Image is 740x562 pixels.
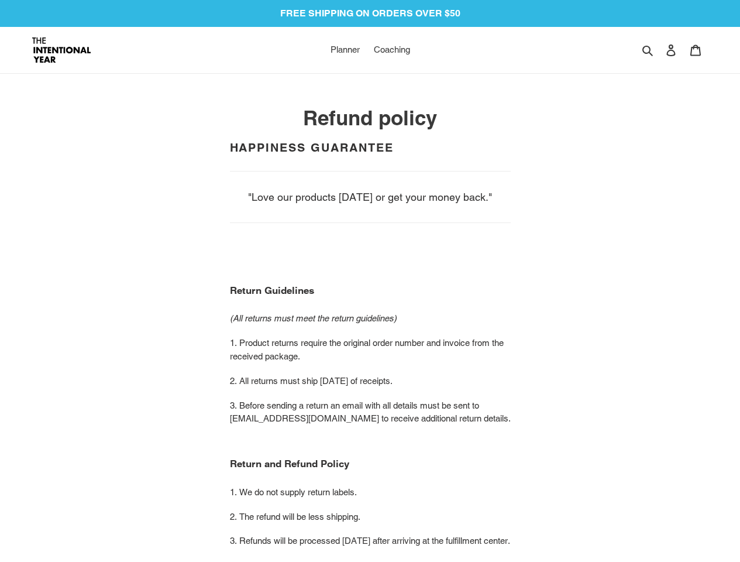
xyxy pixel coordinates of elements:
h1: Refund policy [230,106,511,131]
em: (All returns must meet the return guidelines) [230,313,397,323]
strong: Happiness Guarantee [230,140,394,155]
p: 3. Before sending a return an email with all details must be sent to [EMAIL_ADDRESS][DOMAIN_NAME]... [230,399,511,426]
p: 1. We do not supply return labels. [230,486,511,499]
p: 2. All returns must ship [DATE] of receipts. [230,375,511,388]
span: Planner [331,44,360,55]
img: Intentional Year [32,37,91,63]
p: 2. The refund will be less shipping. [230,510,511,524]
p: "Love our products [DATE] or get your money back." [230,189,511,205]
h4: Return Guidelines [230,285,511,296]
p: 1. Product returns require the original order number and invoice from the received package. [230,337,511,363]
p: 3. Refunds will be processed [DATE] after arriving at the fulfillment center. [230,534,511,548]
span: Coaching [374,44,410,55]
h4: Return and Refund Policy [230,458,511,470]
a: Planner [325,42,366,59]
a: Coaching [368,42,416,59]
